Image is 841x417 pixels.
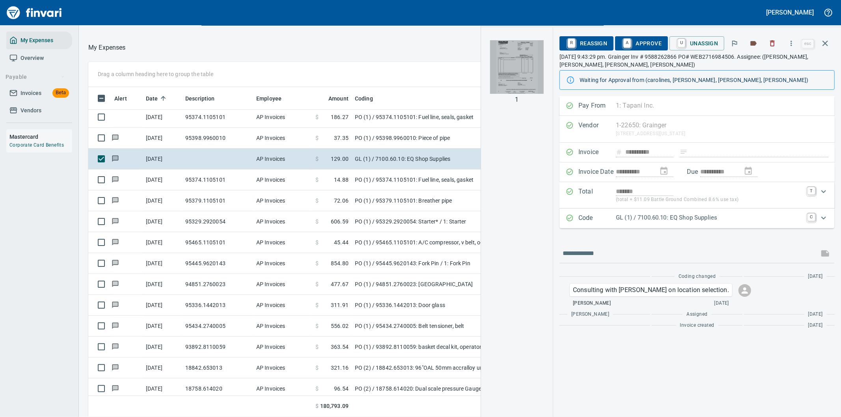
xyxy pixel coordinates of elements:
[315,301,319,309] span: $
[143,357,182,378] td: [DATE]
[352,295,549,316] td: PO (1) / 95336.1442013: Door glass
[315,238,319,246] span: $
[111,323,119,328] span: Has messages
[182,337,253,357] td: 93892.8110059
[253,211,312,232] td: AP Invoices
[182,190,253,211] td: 95379.1105101
[766,8,814,17] h5: [PERSON_NAME]
[334,385,349,393] span: 96.54
[315,402,319,411] span: $
[566,37,607,50] span: Reassign
[21,35,53,45] span: My Expenses
[331,280,349,288] span: 477.67
[765,6,816,19] button: [PERSON_NAME]
[6,84,72,102] a: InvoicesBeta
[573,300,611,307] span: [PERSON_NAME]
[5,3,64,22] img: Finvari
[808,273,823,281] span: [DATE]
[315,176,319,184] span: $
[315,218,319,225] span: $
[686,311,707,318] span: Assigned
[802,39,814,48] a: esc
[182,232,253,253] td: 95465.1105101
[182,316,253,337] td: 95434.2740005
[253,295,312,316] td: AP Invoices
[6,102,72,119] a: Vendors
[182,357,253,378] td: 18842.653013
[111,156,119,161] span: Has messages
[182,169,253,190] td: 95374.1105101
[355,94,373,103] span: Coding
[6,49,72,67] a: Overview
[621,37,662,50] span: Approve
[52,88,69,97] span: Beta
[315,259,319,267] span: $
[111,302,119,307] span: Has messages
[334,134,349,142] span: 37.35
[143,211,182,232] td: [DATE]
[143,232,182,253] td: [DATE]
[334,197,349,205] span: 72.06
[352,274,549,295] td: PO (1) / 94851.2760023: [GEOGRAPHIC_DATA]
[352,190,549,211] td: PO (1) / 95379.1105101: Breather pipe
[253,253,312,274] td: AP Invoices
[114,94,127,103] span: Alert
[331,155,349,163] span: 129.00
[111,198,119,203] span: Has messages
[315,134,319,142] span: $
[253,357,312,378] td: AP Invoices
[253,128,312,149] td: AP Invoices
[253,107,312,128] td: AP Invoices
[331,301,349,309] span: 311.91
[2,70,68,84] button: Payable
[253,316,312,337] td: AP Invoices
[111,177,119,182] span: Has messages
[185,94,225,103] span: Description
[143,316,182,337] td: [DATE]
[185,94,215,103] span: Description
[6,32,72,49] a: My Expenses
[352,253,549,274] td: PO (1) / 95445.9620143: Fork Pin / 1: Fork Pin
[315,113,319,121] span: $
[745,35,762,52] button: Labels
[143,295,182,316] td: [DATE]
[253,337,312,357] td: AP Invoices
[580,73,828,87] div: Waiting for Approval from (carolines, [PERSON_NAME], [PERSON_NAME], [PERSON_NAME])
[352,128,549,149] td: PO (1) / 95398.9960010: Piece of pipe
[559,53,835,69] p: [DATE] 9:43:29 pm. Grainger Inv # 9588262866 PO# WEB2716984506. Assignee: ([PERSON_NAME], [PERSON...
[318,94,349,103] span: Amount
[808,311,823,318] span: [DATE]
[352,316,549,337] td: PO (1) / 95434.2740005: Belt tensioner, belt
[315,343,319,351] span: $
[143,128,182,149] td: [DATE]
[352,169,549,190] td: PO (1) / 95374.1105101: Fuel line, seals, gasket
[808,322,823,330] span: [DATE]
[111,344,119,349] span: Has messages
[355,94,383,103] span: Coding
[571,311,609,318] span: [PERSON_NAME]
[111,240,119,245] span: Has messages
[334,238,349,246] span: 45.44
[256,94,282,103] span: Employee
[783,35,800,52] button: More
[315,280,319,288] span: $
[253,378,312,399] td: AP Invoices
[6,72,65,82] span: Payable
[111,365,119,370] span: Has messages
[726,35,743,52] button: Flag
[111,261,119,266] span: Has messages
[331,259,349,267] span: 854.80
[315,197,319,205] span: $
[111,135,119,140] span: Has messages
[559,182,835,208] div: Expand
[111,219,119,224] span: Has messages
[331,364,349,372] span: 321.16
[315,385,319,393] span: $
[182,253,253,274] td: 95445.9620143
[352,378,549,399] td: PO (2) / 18758.614020: Dual scale pressure Gauge
[331,343,349,351] span: 363.54
[679,273,716,281] span: Coding changed
[146,94,158,103] span: Date
[515,95,519,104] p: 1
[352,232,549,253] td: PO (1) / 95465.1105101: A/C compressor, v belt, o-rings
